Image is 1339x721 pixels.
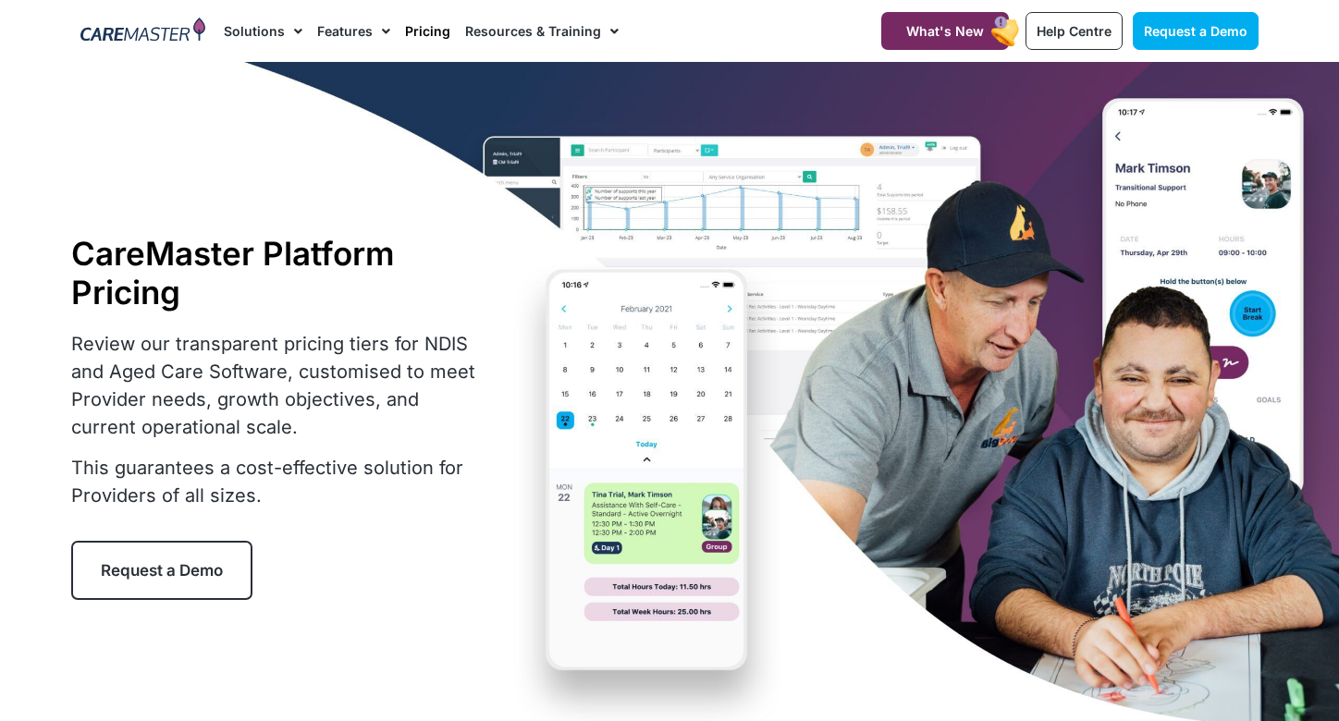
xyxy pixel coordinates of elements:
a: Request a Demo [71,541,252,600]
p: This guarantees a cost-effective solution for Providers of all sizes. [71,454,487,509]
span: What's New [906,23,984,39]
span: Request a Demo [1144,23,1247,39]
p: Review our transparent pricing tiers for NDIS and Aged Care Software, customised to meet Provider... [71,330,487,441]
span: Help Centre [1037,23,1112,39]
a: What's New [881,12,1009,50]
h1: CareMaster Platform Pricing [71,234,487,312]
a: Help Centre [1026,12,1123,50]
a: Request a Demo [1133,12,1259,50]
img: CareMaster Logo [80,18,205,45]
span: Request a Demo [101,561,223,580]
